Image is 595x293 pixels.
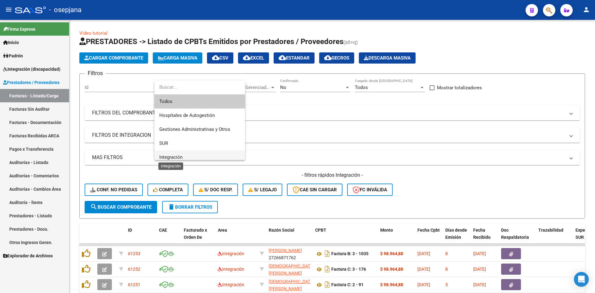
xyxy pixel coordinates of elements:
span: SUR [159,140,168,146]
span: Gestiones Administrativas y Otros [159,127,230,132]
span: Integración [159,154,183,160]
span: Todos [159,95,240,109]
span: Hospitales de Autogestión [159,113,215,118]
div: Open Intercom Messenger [574,272,589,287]
input: dropdown search [154,80,244,94]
